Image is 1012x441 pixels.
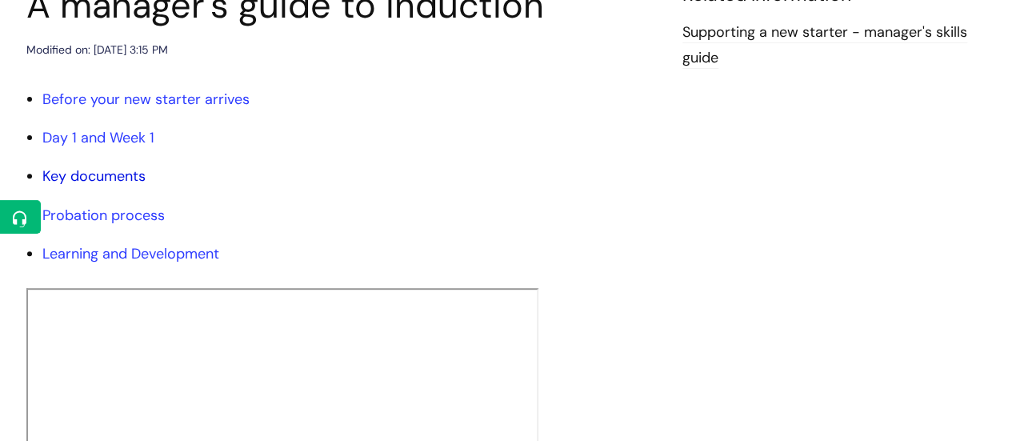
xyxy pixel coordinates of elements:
a: Probation process [42,206,165,225]
a: Learning and Development [42,244,219,263]
div: Modified on: [DATE] 3:15 PM [26,40,168,60]
a: Supporting a new starter - manager's skills guide [682,22,967,69]
a: Before your new starter arrives [42,90,250,109]
a: Key documents [42,166,146,186]
a: Day 1 and Week 1 [42,128,154,147]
